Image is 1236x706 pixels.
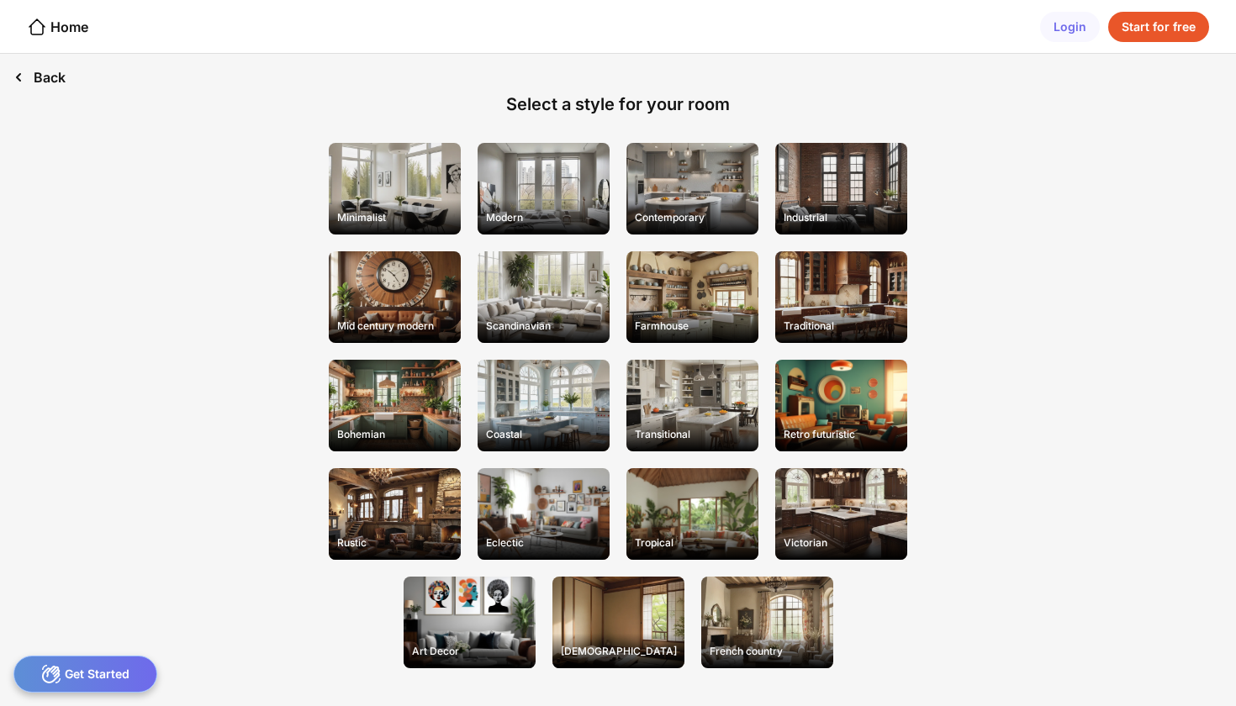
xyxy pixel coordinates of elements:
[777,204,906,230] div: Industrial
[628,313,757,339] div: Farmhouse
[506,94,730,114] div: Select a style for your room
[479,421,608,447] div: Coastal
[1040,12,1100,42] div: Login
[703,638,832,664] div: French country
[479,204,608,230] div: Modern
[1108,12,1209,42] div: Start for free
[13,656,157,693] div: Get Started
[405,638,534,664] div: Art Decor
[628,204,757,230] div: Contemporary
[777,313,906,339] div: Traditional
[777,421,906,447] div: Retro futuristic
[628,529,757,556] div: Tropical
[479,313,608,339] div: Scandinavian
[628,421,757,447] div: Transitional
[479,529,608,556] div: Eclectic
[777,529,906,556] div: Victorian
[27,17,88,37] div: Home
[330,421,459,447] div: Bohemian
[330,313,459,339] div: Mid century modern
[330,204,459,230] div: Minimalist
[330,529,459,556] div: Rustic
[554,638,683,664] div: [DEMOGRAPHIC_DATA]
